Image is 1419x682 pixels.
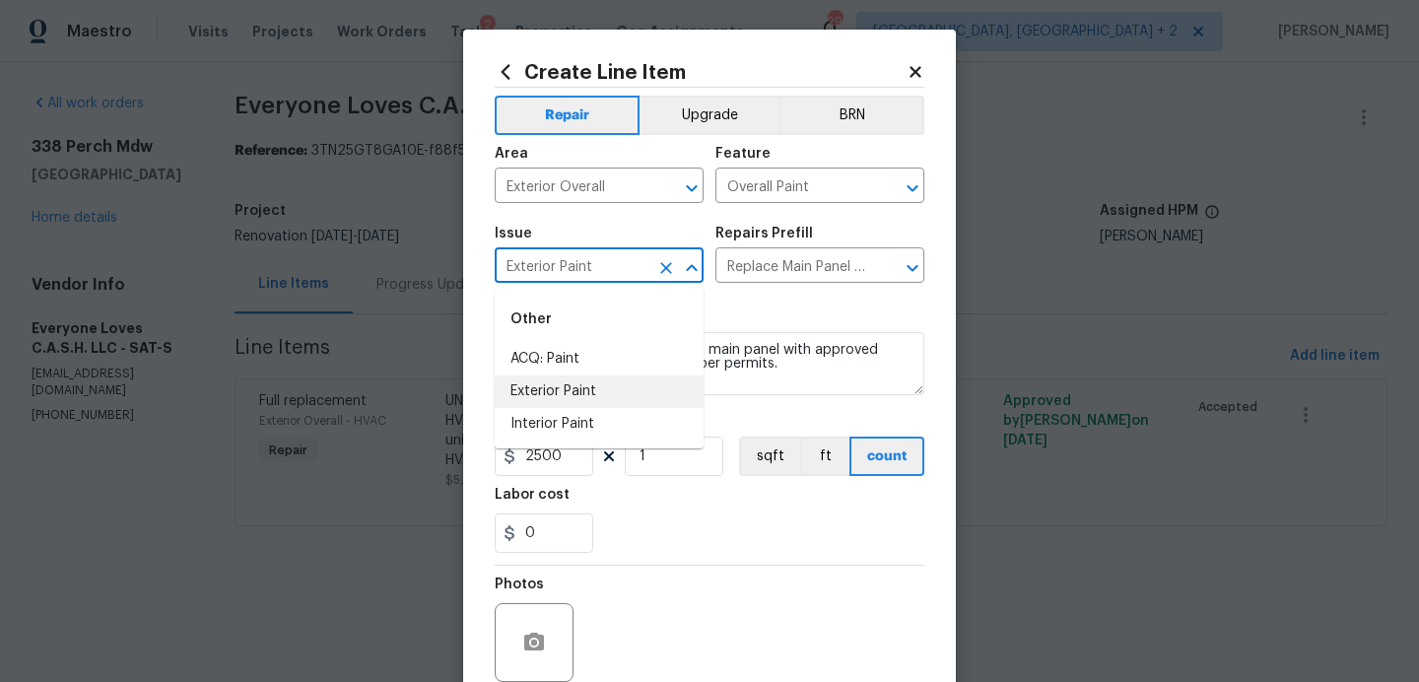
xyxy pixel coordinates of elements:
[899,254,926,282] button: Open
[495,332,924,395] textarea: Remove and replace outdated main panel with approved panel. Includes obtaining proper permits.
[495,375,704,408] li: Exterior Paint
[495,578,544,591] h5: Photos
[678,254,706,282] button: Close
[739,437,800,476] button: sqft
[640,96,780,135] button: Upgrade
[715,147,771,161] h5: Feature
[495,296,704,343] div: Other
[495,227,532,240] h5: Issue
[495,488,570,502] h5: Labor cost
[495,408,704,441] li: Interior Paint
[652,254,680,282] button: Clear
[800,437,849,476] button: ft
[779,96,924,135] button: BRN
[715,227,813,240] h5: Repairs Prefill
[899,174,926,202] button: Open
[849,437,924,476] button: count
[495,61,907,83] h2: Create Line Item
[495,147,528,161] h5: Area
[678,174,706,202] button: Open
[495,343,704,375] li: ACQ: Paint
[495,96,640,135] button: Repair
